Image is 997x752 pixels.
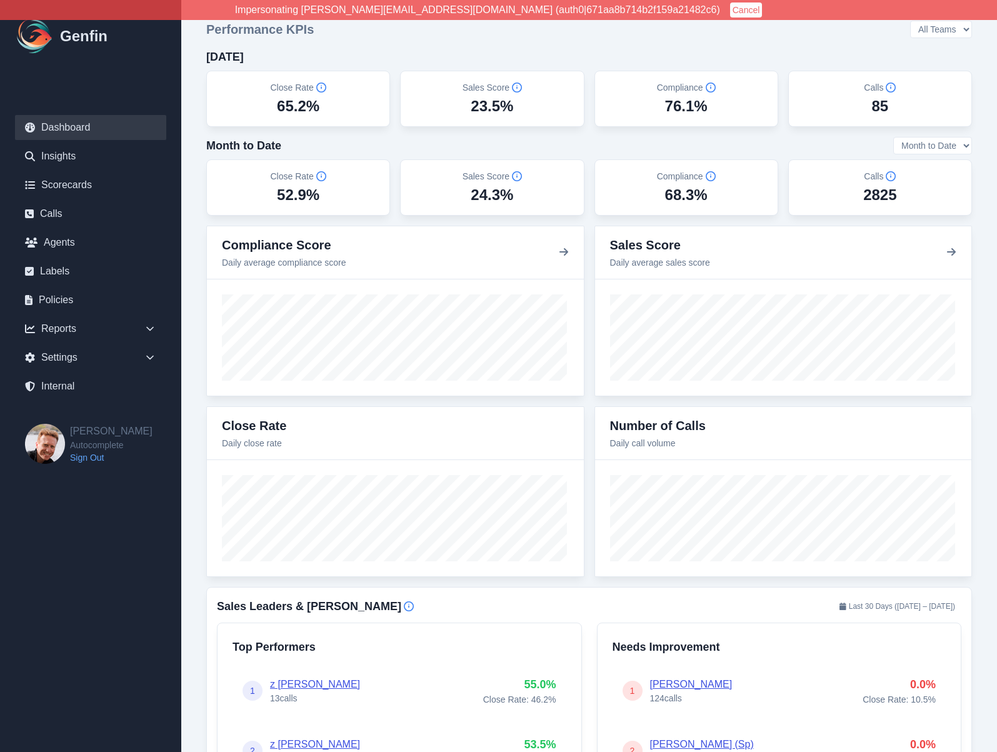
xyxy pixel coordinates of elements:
[610,437,706,449] p: Daily call volume
[730,3,763,18] button: Cancel
[471,96,513,116] div: 23.5%
[512,171,522,181] span: Info
[864,170,896,183] h5: Calls
[222,417,286,434] h3: Close Rate
[15,374,166,399] a: Internal
[864,81,896,94] h5: Calls
[15,173,166,198] a: Scorecards
[15,201,166,226] a: Calls
[316,83,326,93] span: Info
[650,679,733,689] a: [PERSON_NAME]
[25,424,65,464] img: Brian Dunagan
[463,81,522,94] h5: Sales Score
[270,692,360,704] p: 13 calls
[15,259,166,284] a: Labels
[610,417,706,434] h3: Number of Calls
[206,137,281,154] h4: Month to Date
[559,245,569,260] button: View details
[863,676,936,693] p: 0.0 %
[270,739,360,749] a: z [PERSON_NAME]
[886,171,896,181] span: Info
[250,684,255,697] span: 1
[15,345,166,370] div: Settings
[15,316,166,341] div: Reports
[650,692,733,704] p: 124 calls
[277,96,319,116] div: 65.2%
[15,230,166,255] a: Agents
[613,638,946,656] h4: Needs Improvement
[270,81,326,94] h5: Close Rate
[60,26,108,46] h1: Genfin
[630,684,635,697] span: 1
[15,16,55,56] img: Logo
[222,437,286,449] p: Daily close rate
[946,245,956,260] button: View details
[872,96,889,116] div: 85
[665,96,708,116] div: 76.1%
[483,676,556,693] p: 55.0 %
[316,171,326,181] span: Info
[610,236,710,254] h3: Sales Score
[222,236,346,254] h3: Compliance Score
[270,170,326,183] h5: Close Rate
[863,185,896,205] div: 2825
[706,83,716,93] span: Info
[217,598,401,615] h4: Sales Leaders & [PERSON_NAME]
[206,48,244,66] h4: [DATE]
[206,21,314,38] h3: Performance KPIs
[463,170,522,183] h5: Sales Score
[270,679,360,689] a: z [PERSON_NAME]
[70,451,153,464] a: Sign Out
[706,171,716,181] span: Info
[512,83,522,93] span: Info
[610,256,710,269] p: Daily average sales score
[15,288,166,313] a: Policies
[833,599,961,614] span: Last 30 Days ( [DATE] – [DATE] )
[233,638,566,656] h4: Top Performers
[657,170,716,183] h5: Compliance
[471,185,513,205] div: 24.3%
[863,693,936,706] p: Close Rate: 10.5 %
[483,693,556,706] p: Close Rate: 46.2 %
[886,83,896,93] span: Info
[15,115,166,140] a: Dashboard
[277,185,319,205] div: 52.9%
[70,439,153,451] span: Autocomplete
[15,144,166,169] a: Insights
[650,739,754,749] a: [PERSON_NAME] (Sp)
[657,81,716,94] h5: Compliance
[222,256,346,269] p: Daily average compliance score
[70,424,153,439] h2: [PERSON_NAME]
[404,601,414,611] span: Info
[665,185,708,205] div: 68.3%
